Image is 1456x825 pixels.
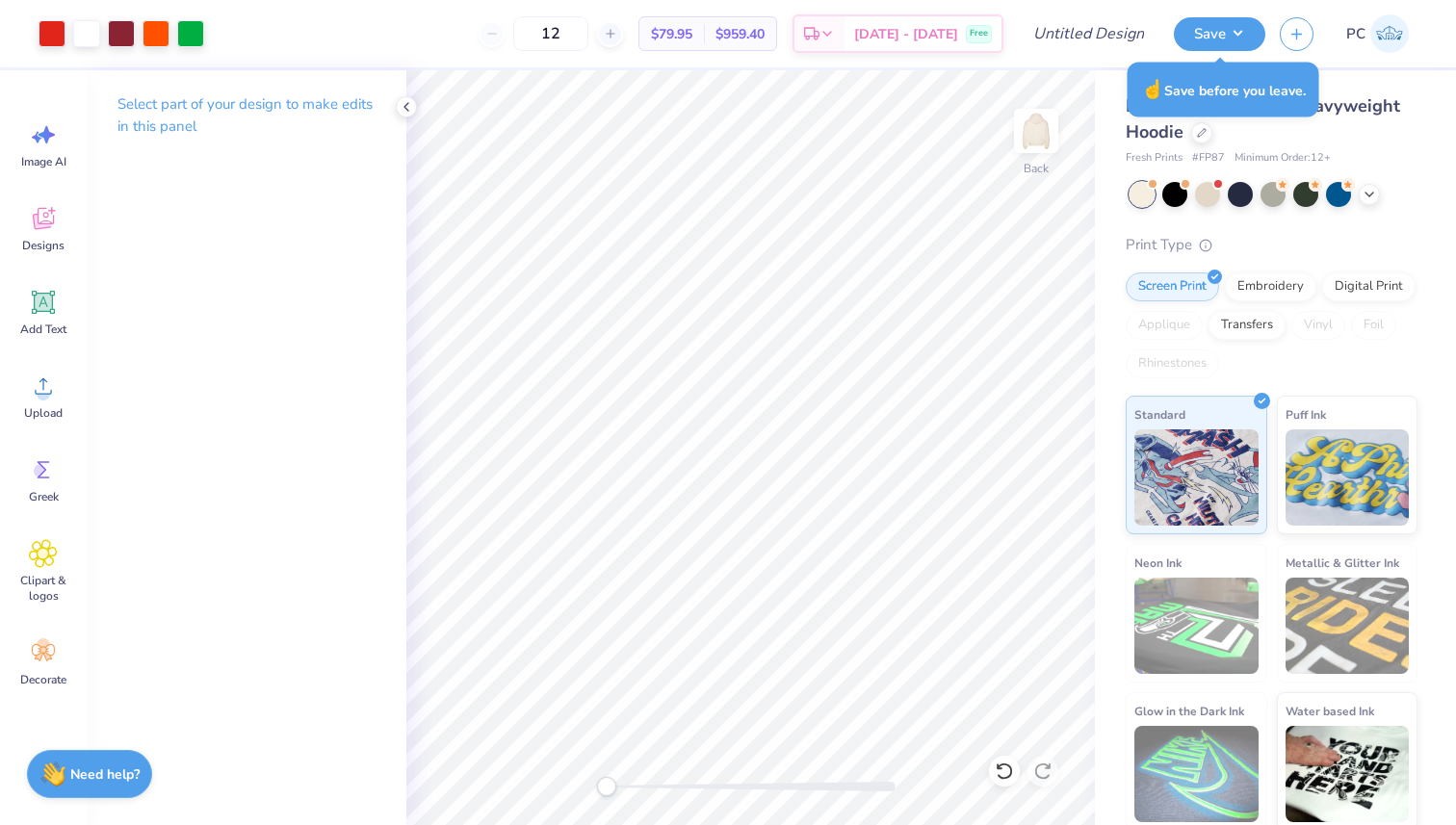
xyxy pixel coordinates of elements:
span: Image AI [21,154,66,169]
span: $959.40 [715,24,765,44]
span: Designs [22,238,65,253]
div: Save before you leave. [1128,63,1319,117]
img: Paeton Curl [1370,14,1409,53]
span: Neon Ink [1134,553,1182,573]
input: – – [513,16,588,51]
div: Embroidery [1225,272,1316,301]
div: Transfers [1209,311,1286,340]
span: Clipart & logos [12,573,75,604]
span: Upload [24,405,63,421]
img: Back [1017,112,1055,150]
span: [DATE] - [DATE] [854,24,958,44]
a: PC [1338,14,1417,53]
div: Back [1024,160,1049,177]
button: Save [1174,17,1265,51]
p: Select part of your design to make edits in this panel [117,93,376,138]
img: Neon Ink [1134,578,1259,674]
img: Metallic & Glitter Ink [1286,578,1410,674]
input: Untitled Design [1018,14,1159,53]
div: Vinyl [1291,311,1345,340]
div: Rhinestones [1126,349,1219,378]
div: Print Type [1126,234,1417,256]
img: Puff Ink [1286,429,1410,526]
span: Greek [29,489,59,504]
span: Metallic & Glitter Ink [1286,553,1399,573]
img: Glow in the Dark Ink [1134,726,1259,822]
span: Water based Ink [1286,701,1374,721]
span: ☝️ [1141,77,1164,102]
div: Digital Print [1322,272,1416,301]
span: Glow in the Dark Ink [1134,701,1244,721]
div: Accessibility label [597,777,616,796]
span: Puff Ink [1286,404,1326,425]
strong: Need help? [70,765,140,784]
span: Standard [1134,404,1185,425]
div: Applique [1126,311,1203,340]
div: Screen Print [1126,272,1219,301]
span: # FP87 [1192,150,1225,167]
span: Minimum Order: 12 + [1235,150,1331,167]
span: Add Text [20,322,66,337]
img: Standard [1134,429,1259,526]
span: Free [970,27,988,40]
span: Decorate [20,672,66,687]
span: $79.95 [651,24,692,44]
span: PC [1346,23,1365,45]
img: Water based Ink [1286,726,1410,822]
span: Fresh Prints [1126,150,1183,167]
div: Foil [1351,311,1396,340]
